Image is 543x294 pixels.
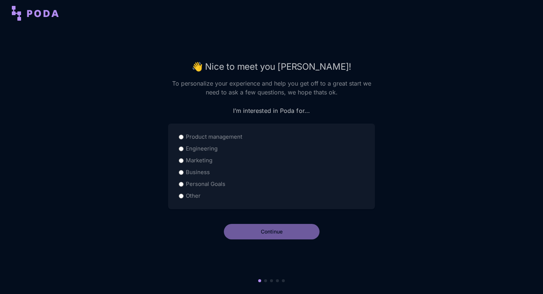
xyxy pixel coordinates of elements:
[168,60,375,73] h2: Nice to meet you [PERSON_NAME]!
[186,180,225,188] label: Personal Goals
[186,132,242,141] label: Product management
[186,191,201,200] label: Other
[186,168,210,177] label: Business
[168,107,375,115] h3: I’m interested in Poda for...
[186,144,218,153] label: Engineering
[224,224,320,239] button: Continue
[192,61,205,72] span: wave
[186,156,212,165] label: Marketing
[168,79,375,97] p: To personalize your experience and help you get off to a great start we need to ask a few questio...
